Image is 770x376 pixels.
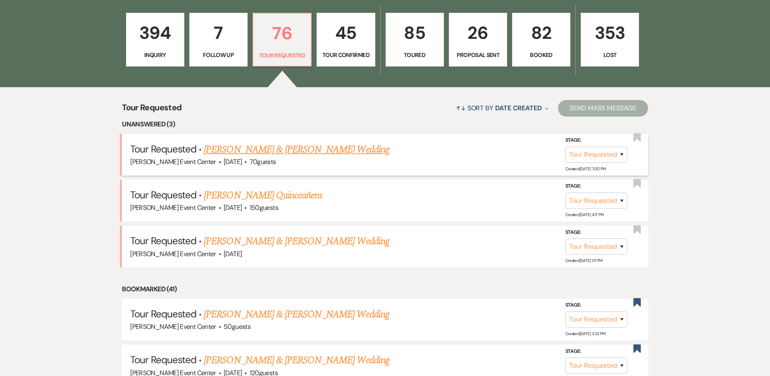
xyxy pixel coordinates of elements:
p: 394 [131,19,179,47]
a: 26Proposal Sent [449,13,507,67]
span: Created: [DATE] 4:17 PM [565,212,604,217]
span: 150 guests [250,203,278,212]
span: [PERSON_NAME] Event Center [130,322,216,331]
a: [PERSON_NAME] & [PERSON_NAME] Wedding [204,234,389,249]
button: Send Mass Message [558,100,648,117]
span: [PERSON_NAME] Event Center [130,157,216,166]
span: Tour Requested [130,307,196,320]
p: Tour Requested [258,51,306,60]
span: ↑↓ [456,104,466,112]
p: 76 [258,19,306,47]
li: Bookmarked (41) [122,284,648,295]
a: [PERSON_NAME] Quinceañera [204,188,322,203]
a: 45Tour Confirmed [317,13,375,67]
a: [PERSON_NAME] & [PERSON_NAME] Wedding [204,142,389,157]
li: Unanswered (3) [122,119,648,130]
span: Date Created [495,104,542,112]
a: 82Booked [512,13,570,67]
a: [PERSON_NAME] & [PERSON_NAME] Wedding [204,307,389,322]
span: [DATE] [224,250,242,258]
p: 353 [586,19,634,47]
p: Tour Confirmed [322,50,370,59]
a: 394Inquiry [126,13,184,67]
span: Created: [DATE] 7:00 PM [565,166,606,171]
label: Stage: [565,182,627,191]
span: [PERSON_NAME] Event Center [130,250,216,258]
span: Created: [DATE] 1:17 PM [565,258,603,263]
span: [PERSON_NAME] Event Center [130,203,216,212]
p: Toured [391,50,439,59]
span: Tour Requested [130,353,196,366]
p: Booked [517,50,565,59]
a: 85Toured [386,13,444,67]
p: 7 [195,19,242,47]
p: Inquiry [131,50,179,59]
span: 50 guests [224,322,250,331]
span: Created: [DATE] 3:33 PM [565,331,606,336]
label: Stage: [565,347,627,356]
p: Proposal Sent [454,50,502,59]
p: 82 [517,19,565,47]
span: Tour Requested [130,234,196,247]
a: 76Tour Requested [253,13,312,67]
p: 26 [454,19,502,47]
label: Stage: [565,136,627,145]
span: [DATE] [224,157,242,166]
span: Tour Requested [130,188,196,201]
span: Tour Requested [122,101,181,119]
a: 353Lost [581,13,639,67]
a: 7Follow Up [189,13,248,67]
p: 85 [391,19,439,47]
p: 45 [322,19,370,47]
span: 70 guests [250,157,276,166]
label: Stage: [565,301,627,310]
p: Lost [586,50,634,59]
a: [PERSON_NAME] & [PERSON_NAME] Wedding [204,353,389,368]
button: Sort By Date Created [453,97,552,119]
span: Tour Requested [130,143,196,155]
span: [DATE] [224,203,242,212]
label: Stage: [565,228,627,237]
p: Follow Up [195,50,242,59]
